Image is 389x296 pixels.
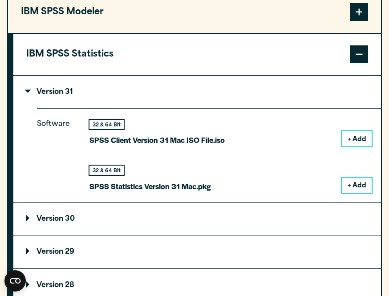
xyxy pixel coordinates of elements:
p: SPSS Client Version 31 Mac ISO File.iso [89,134,225,146]
summary: Version 30 [13,203,381,235]
p: Version 30 [26,215,75,223]
p: SPSS Statistics Version 31 Mac.pkg [89,180,211,193]
button: + Add [342,131,372,146]
button: Open CMP widget [4,270,26,292]
summary: Version 31 [13,76,381,108]
summary: Version 29 [13,235,381,268]
p: Version 31 [26,89,73,96]
button: IBM SPSS Statistics [13,34,381,75]
button: + Add [342,178,372,193]
p: Software [37,118,77,185]
p: Version 29 [26,248,74,255]
div: 32 & 64 Bit [89,166,124,175]
p: Version 28 [26,282,74,289]
div: 32 & 64 Bit [89,120,124,129]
